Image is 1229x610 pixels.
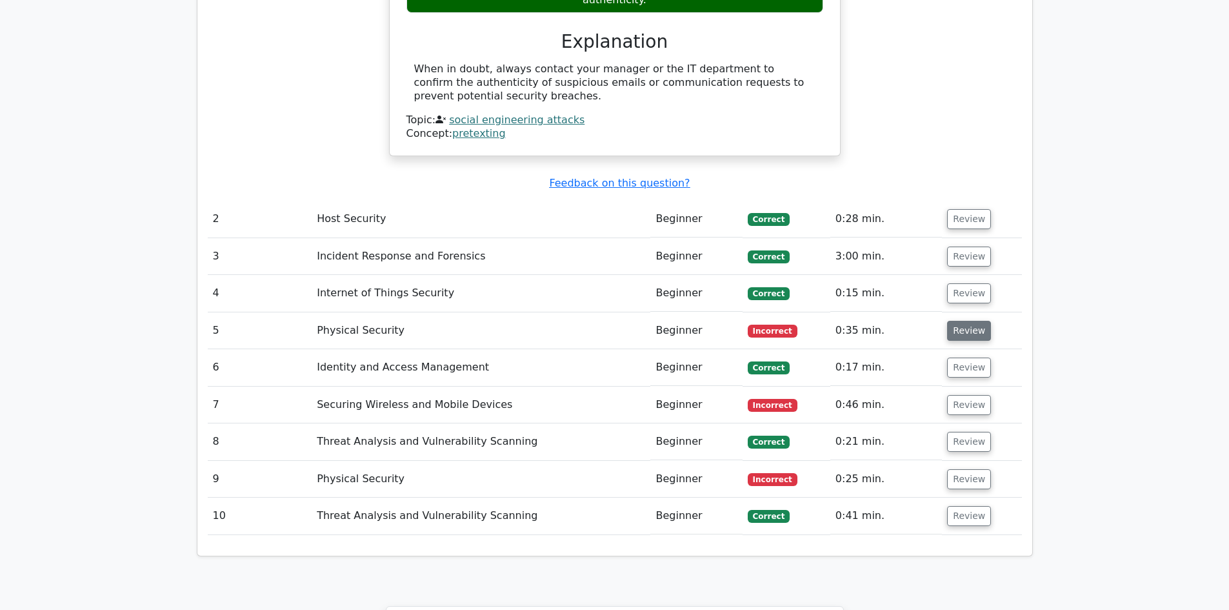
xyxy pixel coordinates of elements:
span: Correct [748,287,790,300]
td: 0:15 min. [830,275,943,312]
td: Identity and Access Management [312,349,650,386]
span: Correct [748,250,790,263]
td: 0:28 min. [830,201,943,238]
td: Beginner [650,201,742,238]
td: Incident Response and Forensics [312,238,650,275]
button: Review [947,469,991,489]
td: 6 [208,349,312,386]
button: Review [947,395,991,415]
td: 4 [208,275,312,312]
td: Beginner [650,349,742,386]
h3: Explanation [414,31,815,53]
td: 0:46 min. [830,387,943,423]
button: Review [947,358,991,378]
span: Incorrect [748,473,797,486]
td: Physical Security [312,461,650,498]
td: Beginner [650,387,742,423]
td: 3:00 min. [830,238,943,275]
div: Concept: [406,127,823,141]
button: Review [947,247,991,267]
td: Beginner [650,461,742,498]
span: Correct [748,436,790,449]
button: Review [947,432,991,452]
td: Beginner [650,238,742,275]
td: Beginner [650,498,742,534]
td: Beginner [650,423,742,460]
div: Topic: [406,114,823,127]
span: Correct [748,361,790,374]
td: 10 [208,498,312,534]
td: 0:35 min. [830,312,943,349]
td: Securing Wireless and Mobile Devices [312,387,650,423]
td: Host Security [312,201,650,238]
button: Review [947,321,991,341]
td: 0:25 min. [830,461,943,498]
td: 7 [208,387,312,423]
td: Threat Analysis and Vulnerability Scanning [312,498,650,534]
td: 0:41 min. [830,498,943,534]
td: 5 [208,312,312,349]
div: When in doubt, always contact your manager or the IT department to confirm the authenticity of su... [414,63,815,103]
a: pretexting [452,127,506,139]
td: 9 [208,461,312,498]
span: Incorrect [748,325,797,338]
td: Threat Analysis and Vulnerability Scanning [312,423,650,460]
td: 3 [208,238,312,275]
td: 2 [208,201,312,238]
td: 0:21 min. [830,423,943,460]
td: Beginner [650,275,742,312]
td: 8 [208,423,312,460]
button: Review [947,209,991,229]
td: Internet of Things Security [312,275,650,312]
td: Physical Security [312,312,650,349]
td: 0:17 min. [830,349,943,386]
span: Incorrect [748,399,797,412]
td: Beginner [650,312,742,349]
button: Review [947,506,991,526]
span: Correct [748,213,790,226]
button: Review [947,283,991,303]
a: Feedback on this question? [549,177,690,189]
span: Correct [748,510,790,523]
a: social engineering attacks [449,114,585,126]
